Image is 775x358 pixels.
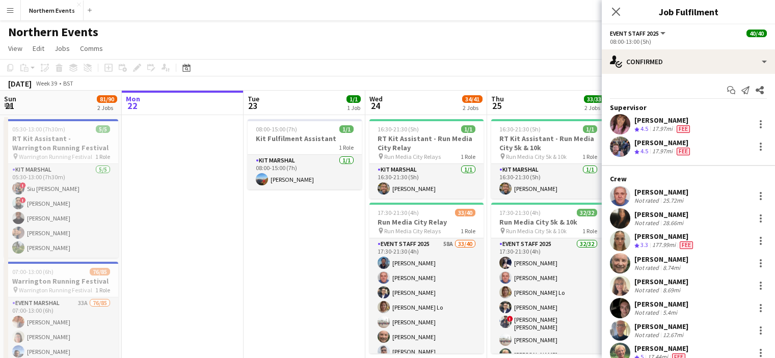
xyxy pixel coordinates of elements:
span: 1 Role [339,144,354,151]
div: Confirmed [602,49,775,74]
span: 1 Role [461,153,475,160]
a: View [4,42,26,55]
span: Event Staff 2025 [610,30,659,37]
span: 81/90 [97,95,117,103]
span: 08:00-15:00 (7h) [256,125,297,133]
span: Fee [677,125,690,133]
span: 07:00-13:00 (6h) [12,268,54,276]
span: 4.5 [640,147,648,155]
span: 1/1 [346,95,361,103]
div: [PERSON_NAME] [634,344,688,353]
span: 1 Role [95,153,110,160]
div: 16:30-21:30 (5h)1/1RT Kit Assistant - Run Media City Relay Run Media City Relays1 RoleKit Marshal... [369,119,484,199]
span: 4.5 [640,125,648,132]
span: Wed [369,94,383,103]
span: Warrington Running Festival [19,153,92,160]
h3: Job Fulfilment [602,5,775,18]
div: Not rated [634,264,661,271]
div: [PERSON_NAME] [634,116,692,125]
app-job-card: 17:30-21:30 (4h)33/40Run Media City Relay Run Media City Relays1 RoleEvent Staff 202558A33/4017:3... [369,203,484,353]
span: 76/85 [90,268,110,276]
span: 05:30-13:00 (7h30m) [12,125,65,133]
div: 1 Job [347,104,360,112]
div: 17.97mi [650,147,675,156]
span: ! [20,182,26,188]
h3: Run Media City 5k & 10k [491,217,605,227]
app-card-role: Kit Marshal1/116:30-21:30 (5h)[PERSON_NAME] [491,164,605,199]
h3: RT Kit Assistant - Warrington Running Festival [4,134,118,152]
span: Run Media City 5k & 10k [506,153,567,160]
span: 23 [246,100,259,112]
h3: RT Kit Assistant - Run Media City Relay [369,134,484,152]
div: [PERSON_NAME] [634,277,688,286]
h3: Warrington Running Festival [4,277,118,286]
div: Crew has different fees then in role [675,147,692,156]
span: 1 Role [461,227,475,235]
span: Fee [677,148,690,155]
span: 32/32 [577,209,597,216]
span: 1/1 [339,125,354,133]
div: Crew [602,174,775,183]
span: 16:30-21:30 (5h) [499,125,541,133]
div: 08:00-13:00 (5h) [610,38,767,45]
span: 34/41 [462,95,483,103]
div: [PERSON_NAME] [634,255,688,264]
button: Event Staff 2025 [610,30,667,37]
div: Crew has different fees then in role [678,241,695,250]
h1: Northern Events [8,24,98,40]
span: Edit [33,44,44,53]
span: 1 Role [95,286,110,294]
div: [PERSON_NAME] [634,187,688,197]
div: Not rated [634,309,661,316]
div: 177.99mi [650,241,678,250]
span: Jobs [55,44,70,53]
span: View [8,44,22,53]
span: 1 Role [582,227,597,235]
span: ! [507,316,513,322]
span: Thu [491,94,504,103]
span: 33/40 [455,209,475,216]
span: Warrington Running Festival [19,286,92,294]
app-job-card: 05:30-13:00 (7h30m)5/5RT Kit Assistant - Warrington Running Festival Warrington Running Festival1... [4,119,118,258]
span: Run Media City Relays [384,227,441,235]
div: 12.67mi [661,331,685,339]
h3: Kit Fulfilment Assistant [248,134,362,143]
app-card-role: Kit Marshal1/108:00-15:00 (7h)[PERSON_NAME] [248,155,362,189]
span: 21 [3,100,16,112]
a: Comms [76,42,107,55]
span: 17:30-21:30 (4h) [378,209,419,216]
div: [DATE] [8,78,32,89]
span: 5/5 [96,125,110,133]
span: 1/1 [461,125,475,133]
span: ! [20,197,26,203]
div: Not rated [634,331,661,339]
span: Run Media City Relays [384,153,441,160]
app-job-card: 16:30-21:30 (5h)1/1RT Kit Assistant - Run Media City 5k & 10k Run Media City 5k & 10k1 RoleKit Ma... [491,119,605,199]
div: Supervisor [602,103,775,112]
span: 22 [124,100,140,112]
span: Run Media City 5k & 10k [506,227,567,235]
span: Week 39 [34,79,59,87]
span: 33/33 [584,95,604,103]
span: 3.3 [640,241,648,249]
h3: Run Media City Relay [369,217,484,227]
div: 8.69mi [661,286,682,294]
div: 2 Jobs [97,104,117,112]
div: 8.74mi [661,264,682,271]
div: 25.72mi [661,197,685,204]
div: Not rated [634,219,661,227]
div: 28.66mi [661,219,685,227]
span: 1/1 [583,125,597,133]
app-card-role: Kit Marshal1/116:30-21:30 (5h)[PERSON_NAME] [369,164,484,199]
app-job-card: 08:00-15:00 (7h)1/1Kit Fulfilment Assistant1 RoleKit Marshal1/108:00-15:00 (7h)[PERSON_NAME] [248,119,362,189]
span: Sun [4,94,16,103]
span: 25 [490,100,504,112]
div: 2 Jobs [584,104,604,112]
app-job-card: 17:30-21:30 (4h)32/32Run Media City 5k & 10k Run Media City 5k & 10k1 RoleEvent Staff 202532/3217... [491,203,605,353]
div: 17.97mi [650,125,675,133]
